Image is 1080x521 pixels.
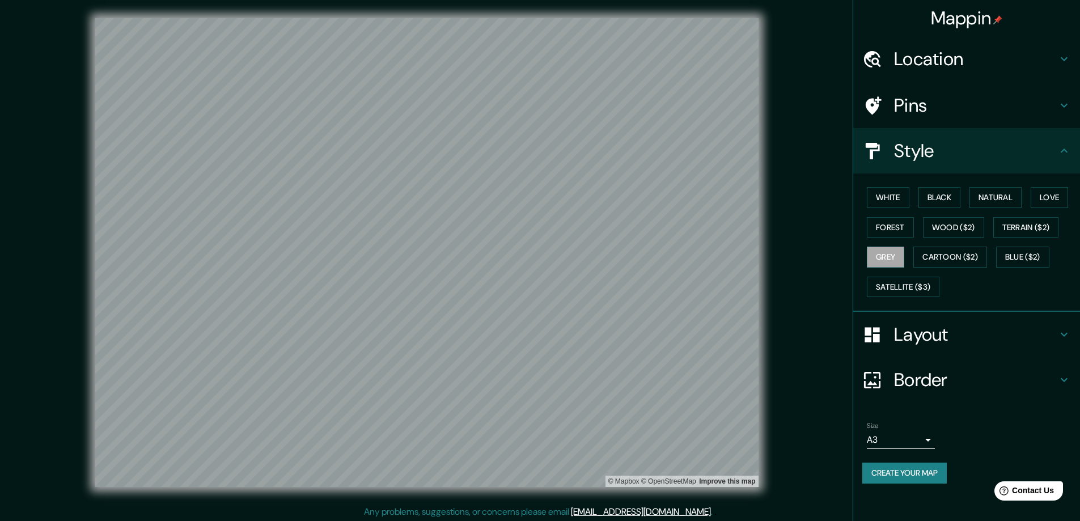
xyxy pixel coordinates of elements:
[867,217,914,238] button: Forest
[993,15,1002,24] img: pin-icon.png
[931,7,1003,29] h4: Mappin
[853,357,1080,403] div: Border
[993,217,1059,238] button: Terrain ($2)
[867,247,904,268] button: Grey
[853,128,1080,173] div: Style
[364,505,713,519] p: Any problems, suggestions, or concerns please email .
[923,217,984,238] button: Wood ($2)
[969,187,1022,208] button: Natural
[867,187,909,208] button: White
[714,505,717,519] div: .
[608,477,639,485] a: Mapbox
[867,431,935,449] div: A3
[853,36,1080,82] div: Location
[894,48,1057,70] h4: Location
[894,139,1057,162] h4: Style
[95,18,759,487] canvas: Map
[641,477,696,485] a: OpenStreetMap
[867,277,939,298] button: Satellite ($3)
[1031,187,1068,208] button: Love
[853,83,1080,128] div: Pins
[853,312,1080,357] div: Layout
[894,94,1057,117] h4: Pins
[571,506,711,518] a: [EMAIL_ADDRESS][DOMAIN_NAME]
[862,463,947,484] button: Create your map
[713,505,714,519] div: .
[894,323,1057,346] h4: Layout
[979,477,1068,509] iframe: Help widget launcher
[699,477,755,485] a: Map feedback
[867,421,879,431] label: Size
[913,247,987,268] button: Cartoon ($2)
[918,187,961,208] button: Black
[996,247,1049,268] button: Blue ($2)
[894,368,1057,391] h4: Border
